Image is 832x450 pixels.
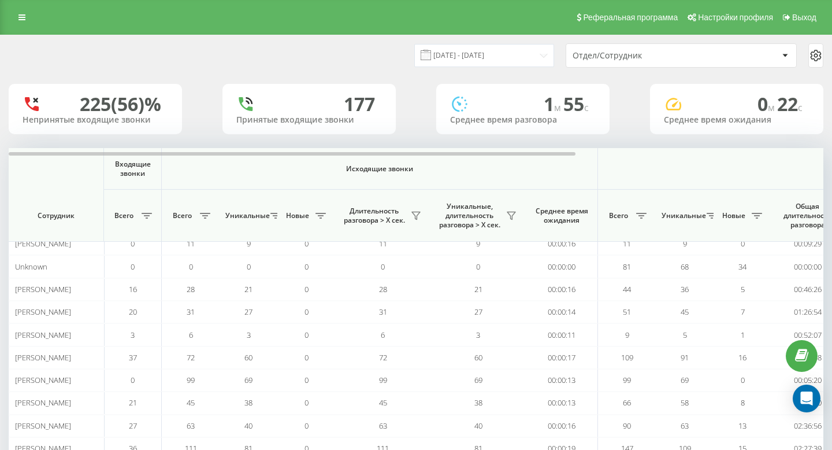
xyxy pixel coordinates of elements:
span: [PERSON_NAME] [15,397,71,408]
span: Выход [792,13,816,22]
span: 11 [379,238,387,249]
span: 99 [623,375,631,385]
span: 1 [544,91,563,116]
span: 6 [189,330,193,340]
span: 31 [379,307,387,317]
div: Среднее время разговора [450,115,596,125]
span: [PERSON_NAME] [15,421,71,431]
span: 90 [623,421,631,431]
span: 38 [244,397,252,408]
span: Уникальные [225,211,267,220]
span: 40 [474,421,482,431]
span: 0 [131,375,135,385]
span: 44 [623,284,631,294]
span: 72 [379,352,387,363]
td: 00:00:17 [526,346,598,369]
td: 00:00:16 [526,415,598,437]
span: Сотрудник [18,211,94,220]
span: 0 [476,261,480,272]
span: 51 [623,307,631,317]
span: 0 [381,261,385,272]
span: м [554,101,563,114]
span: 11 [623,238,631,249]
span: Длительность разговора > Х сек. [341,206,407,224]
td: 00:00:13 [526,392,598,414]
span: 55 [563,91,589,116]
span: 63 [379,421,387,431]
span: 0 [304,352,309,363]
span: 68 [681,261,689,272]
td: 00:00:16 [526,278,598,301]
td: 00:00:00 [526,255,598,278]
span: 36 [681,284,689,294]
td: 00:00:14 [526,301,598,323]
span: 3 [476,330,480,340]
div: Непринятые входящие звонки [23,115,168,125]
span: 0 [757,91,777,116]
span: 16 [738,352,746,363]
span: 0 [304,238,309,249]
span: 13 [738,421,746,431]
span: 28 [187,284,195,294]
span: c [584,101,589,114]
span: 21 [244,284,252,294]
span: 0 [131,261,135,272]
span: [PERSON_NAME] [15,238,71,249]
span: 9 [625,330,629,340]
span: 21 [129,397,137,408]
span: 0 [741,238,745,249]
span: 60 [474,352,482,363]
span: 20 [129,307,137,317]
span: м [768,101,777,114]
span: 21 [474,284,482,294]
span: 69 [474,375,482,385]
span: Новые [719,211,748,220]
span: 72 [187,352,195,363]
div: 177 [344,93,375,115]
span: Уникальные [662,211,703,220]
span: 58 [681,397,689,408]
span: [PERSON_NAME] [15,307,71,317]
span: Входящие звонки [112,160,153,178]
span: 3 [131,330,135,340]
span: 0 [304,261,309,272]
span: c [798,101,803,114]
td: 00:00:11 [526,323,598,346]
span: 16 [129,284,137,294]
span: Среднее время ожидания [534,206,589,224]
span: 99 [187,375,195,385]
span: Всего [110,211,138,220]
span: 11 [187,238,195,249]
span: 60 [244,352,252,363]
span: 37 [129,352,137,363]
span: Всего [604,211,633,220]
span: 0 [304,421,309,431]
div: Отдел/Сотрудник [573,51,711,61]
span: [PERSON_NAME] [15,375,71,385]
div: 225 (56)% [80,93,161,115]
span: 22 [777,91,803,116]
span: 66 [623,397,631,408]
span: 6 [381,330,385,340]
span: 63 [187,421,195,431]
span: 63 [681,421,689,431]
span: 81 [623,261,631,272]
td: 00:00:16 [526,233,598,255]
span: 5 [741,284,745,294]
span: 27 [244,307,252,317]
div: Принятые входящие звонки [236,115,382,125]
span: 34 [738,261,746,272]
span: 0 [304,284,309,294]
span: 9 [247,238,251,249]
span: 27 [129,421,137,431]
span: 109 [621,352,633,363]
span: 0 [304,397,309,408]
span: 5 [683,330,687,340]
span: 0 [131,238,135,249]
span: 3 [247,330,251,340]
span: Настройки профиля [698,13,773,22]
div: Open Intercom Messenger [793,385,820,412]
span: Новые [283,211,312,220]
span: 31 [187,307,195,317]
span: 8 [741,397,745,408]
